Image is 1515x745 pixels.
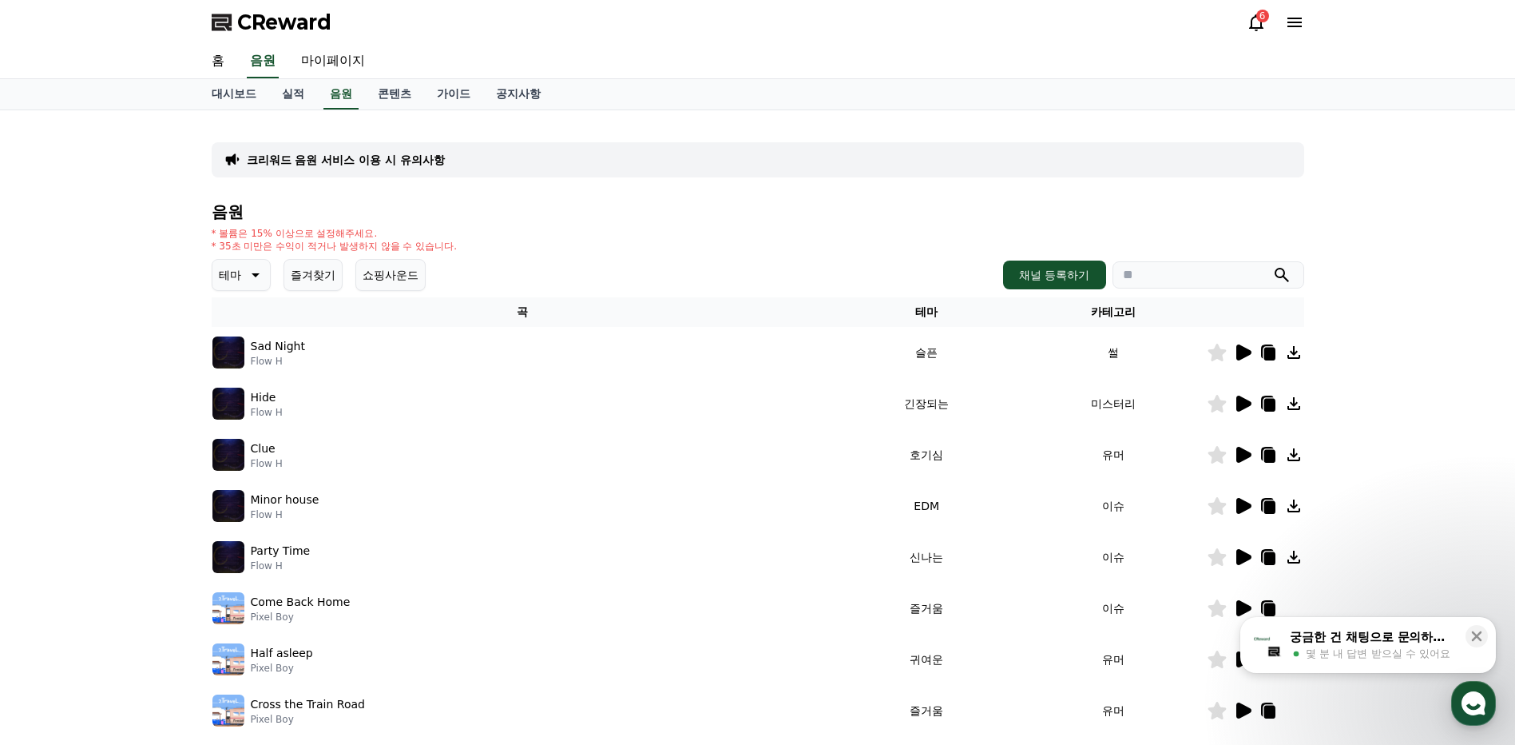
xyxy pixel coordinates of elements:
[833,532,1020,583] td: 신나는
[251,457,283,470] p: Flow H
[212,227,458,240] p: * 볼륨은 15% 이상으로 설정해주세요.
[206,507,307,547] a: 설정
[251,713,365,726] p: Pixel Boy
[251,389,276,406] p: Hide
[1020,480,1207,532] td: 이슈
[833,429,1020,480] td: 호기심
[833,480,1020,532] td: EDM
[212,10,331,35] a: CReward
[1003,261,1105,289] button: 채널 등록하기
[251,508,319,521] p: Flow H
[212,203,1304,221] h4: 음원
[1020,297,1207,327] th: 카테고리
[269,79,317,110] a: 실적
[212,388,244,420] img: music
[483,79,553,110] a: 공지사항
[105,507,206,547] a: 대화
[1020,327,1207,378] td: 썰
[212,297,834,327] th: 곡
[1020,685,1207,736] td: 유머
[251,696,365,713] p: Cross the Train Road
[219,264,241,286] p: 테마
[251,338,305,355] p: Sad Night
[251,662,313,675] p: Pixel Boy
[1020,378,1207,429] td: 미스터리
[5,507,105,547] a: 홈
[251,440,276,457] p: Clue
[1020,429,1207,480] td: 유머
[833,327,1020,378] td: 슬픈
[1256,10,1269,22] div: 6
[355,259,426,291] button: 쇼핑사운드
[833,583,1020,634] td: 즐거움
[212,259,271,291] button: 테마
[212,490,244,522] img: music
[251,645,313,662] p: Half asleep
[251,355,305,368] p: Flow H
[251,611,351,623] p: Pixel Boy
[199,79,269,110] a: 대시보드
[247,531,266,544] span: 설정
[212,643,244,675] img: music
[146,532,165,544] span: 대화
[251,406,283,419] p: Flow H
[247,45,279,78] a: 음원
[288,45,378,78] a: 마이페이지
[212,592,244,624] img: music
[212,240,458,253] p: * 35초 미만은 수익이 적거나 발생하지 않을 수 있습니다.
[212,337,244,369] img: music
[251,492,319,508] p: Minor house
[1247,13,1266,32] a: 6
[212,695,244,727] img: music
[199,45,237,78] a: 홈
[247,152,445,168] a: 크리워드 음원 서비스 이용 시 유의사항
[833,685,1020,736] td: 즐거움
[424,79,483,110] a: 가이드
[251,594,351,611] p: Come Back Home
[251,543,311,560] p: Party Time
[833,378,1020,429] td: 긴장되는
[1020,634,1207,685] td: 유머
[251,560,311,572] p: Flow H
[833,634,1020,685] td: 귀여운
[212,439,244,471] img: music
[365,79,424,110] a: 콘텐츠
[1020,583,1207,634] td: 이슈
[1020,532,1207,583] td: 이슈
[212,541,244,573] img: music
[50,531,60,544] span: 홈
[237,10,331,35] span: CReward
[323,79,359,110] a: 음원
[284,259,343,291] button: 즐겨찾기
[833,297,1020,327] th: 테마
